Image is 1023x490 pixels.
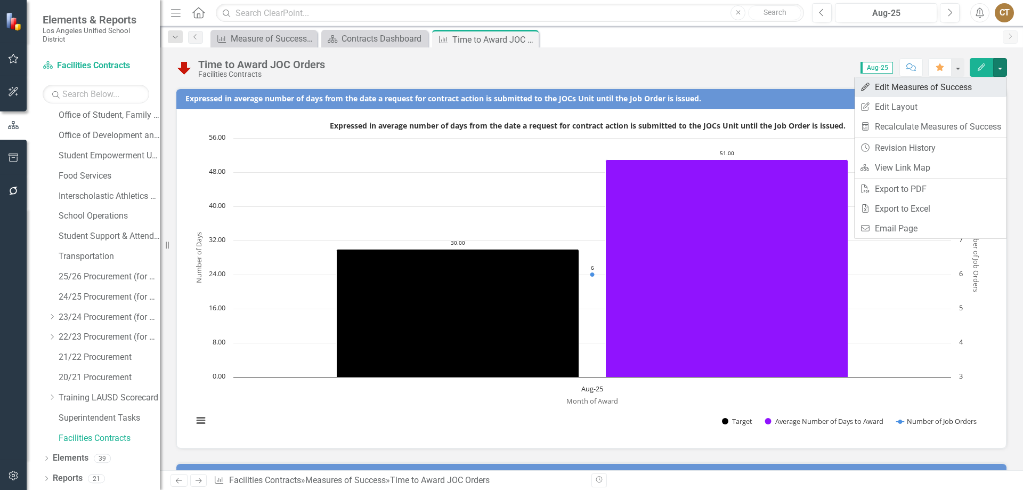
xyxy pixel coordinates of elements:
div: 39 [94,454,111,463]
small: Los Angeles Unified School District [43,26,149,44]
a: Food Services [59,170,160,182]
text: Month of Award [566,396,618,406]
h3: Expressed in average number of days from the date a request for contract action is submitted to t... [185,94,1001,102]
div: Contracts Dashboard [342,32,425,45]
path: Aug-25, 6. Number of Job Orders. [590,272,595,277]
button: Search [748,5,801,20]
text: 3 [959,371,963,381]
a: View Link Map [855,158,1006,178]
g: Number of Job Orders, series 3 of 3. Line with 1 data point. Y axis, Number of Job Orders. [590,272,595,277]
a: Measures of Success [305,475,386,485]
a: Transportation [59,251,160,263]
h3: Description [185,469,1001,477]
text: 5 [959,303,963,312]
text: 0.00 [213,371,225,381]
div: 21 [88,474,105,483]
text: 6 [591,264,594,271]
a: Facilities Contracts [43,60,149,72]
a: 20/21 Procurement [59,372,160,384]
a: Edit Layout [855,97,1006,117]
a: Export to Excel [855,199,1006,219]
span: Elements & Reports [43,13,149,26]
div: Measure of Success - Scorecard Report [231,32,314,45]
a: Student Support & Attendance Services [59,230,160,243]
button: Aug-25 [835,3,937,22]
input: Search ClearPoint... [216,4,804,22]
a: Office of Development and Civic Engagement [59,130,160,142]
button: Show Target [722,416,753,426]
a: Student Empowerment Unit [59,150,160,162]
a: Edit Measures of Success [855,77,1006,97]
button: Show Number of Job Orders [896,416,977,426]
div: Time to Award JOC Orders [198,59,325,70]
g: Target, series 1 of 3. Bar series with 1 bar. Y axis, Number of Days. [337,250,579,377]
text: 4 [959,337,963,347]
a: Reports [53,472,83,485]
a: Revision History [855,138,1006,158]
button: CT [995,3,1014,22]
text: 8.00 [213,337,225,347]
text: Number of Days [194,232,204,283]
div: » » [214,475,583,487]
a: 25/26 Procurement (for PSD, do not modify layout) [59,271,160,283]
text: Expressed in average number of days from the date a request for contract action is submitted to t... [330,121,846,131]
a: Training LAUSD Scorecard [59,392,160,404]
text: 40.00 [209,200,225,210]
button: Show Average Number of Days to Award [765,416,885,426]
a: 21/22 Procurement [59,351,160,364]
a: 24/25 Procurement (for PSD, do not modify layout) [59,291,160,303]
text: 7 [959,235,963,244]
text: 30.00 [451,239,465,246]
text: Aug-25 [581,384,603,393]
text: 48.00 [209,166,225,176]
g: Average Number of Days to Award, series 2 of 3. Bar series with 1 bar. Y axis, Number of Days. [606,160,848,377]
a: Email Page [855,219,1006,238]
path: Aug-25, 51. Average Number of Days to Award. [606,160,848,377]
text: 51.00 [720,149,734,157]
span: Aug-25 [860,62,893,74]
a: Recalculate Measures of Success [855,117,1006,136]
a: Superintendent Tasks [59,412,160,424]
div: Facilities Contracts [198,70,325,78]
div: Time to Award JOC Orders [390,475,490,485]
a: Facilities Contracts [229,475,301,485]
span: Search [764,8,786,17]
img: Off Track [176,59,193,76]
a: School Operations [59,210,160,222]
text: 56.00 [209,132,225,142]
text: 32.00 [209,235,225,244]
path: Aug-25, 30. Target. [337,250,579,377]
a: Elements [53,452,88,464]
div: Aug-25 [839,7,933,20]
text: 24.00 [209,269,225,278]
text: 16.00 [209,303,225,312]
a: Contracts Dashboard [324,32,425,45]
button: View chart menu, Expressed in average number of days from the date a request for contract action ... [193,413,208,428]
a: 23/24 Procurement (for PSD, do not modify layout) [59,311,160,324]
a: Facilities Contracts [59,432,160,445]
a: Export to PDF [855,179,1006,199]
a: Interscholastic Athletics Department [59,190,160,203]
img: ClearPoint Strategy [5,12,24,31]
a: Office of Student, Family and Community Engagement (SFACE) [59,109,160,122]
input: Search Below... [43,85,149,103]
text: 6 [959,269,963,278]
svg: Interactive chart [188,117,987,437]
a: 22/23 Procurement (for PSD, do not modify) [59,331,160,343]
div: Time to Award JOC Orders [452,33,536,46]
text: Number of Job Orders [971,223,981,293]
div: Expressed in average number of days from the date a request for contract action is submitted to t... [188,117,995,437]
a: Measure of Success - Scorecard Report [213,32,314,45]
